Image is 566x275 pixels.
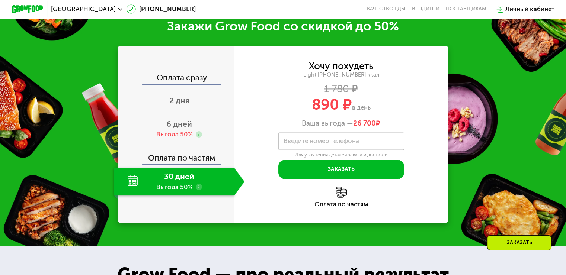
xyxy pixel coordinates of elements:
span: в день [352,104,371,111]
div: Для уточнения деталей заказа и доставки [278,152,404,158]
a: Вендинги [412,6,439,12]
div: Хочу похудеть [309,62,373,70]
a: [PHONE_NUMBER] [127,4,196,14]
span: ₽ [353,119,380,127]
span: 890 ₽ [312,96,352,113]
div: Оплата по частям [119,146,234,164]
div: Выгода 50% [156,130,193,139]
div: Личный кабинет [505,4,554,14]
label: Введите номер телефона [284,139,359,143]
span: [GEOGRAPHIC_DATA] [51,6,116,12]
span: 26 700 [353,119,376,127]
div: Ваша выгода — [234,119,448,127]
div: Оплата сразу [119,74,234,84]
div: Light [PHONE_NUMBER] ккал [234,71,448,78]
span: 2 дня [169,96,189,105]
button: Заказать [278,160,404,179]
div: 1 780 ₽ [234,84,448,93]
img: l6xcnZfty9opOoJh.png [336,187,347,198]
a: Качество еды [367,6,406,12]
div: Заказать [487,235,551,250]
div: Оплата по частям [234,201,448,207]
div: поставщикам [446,6,486,12]
span: 6 дней [166,119,192,129]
